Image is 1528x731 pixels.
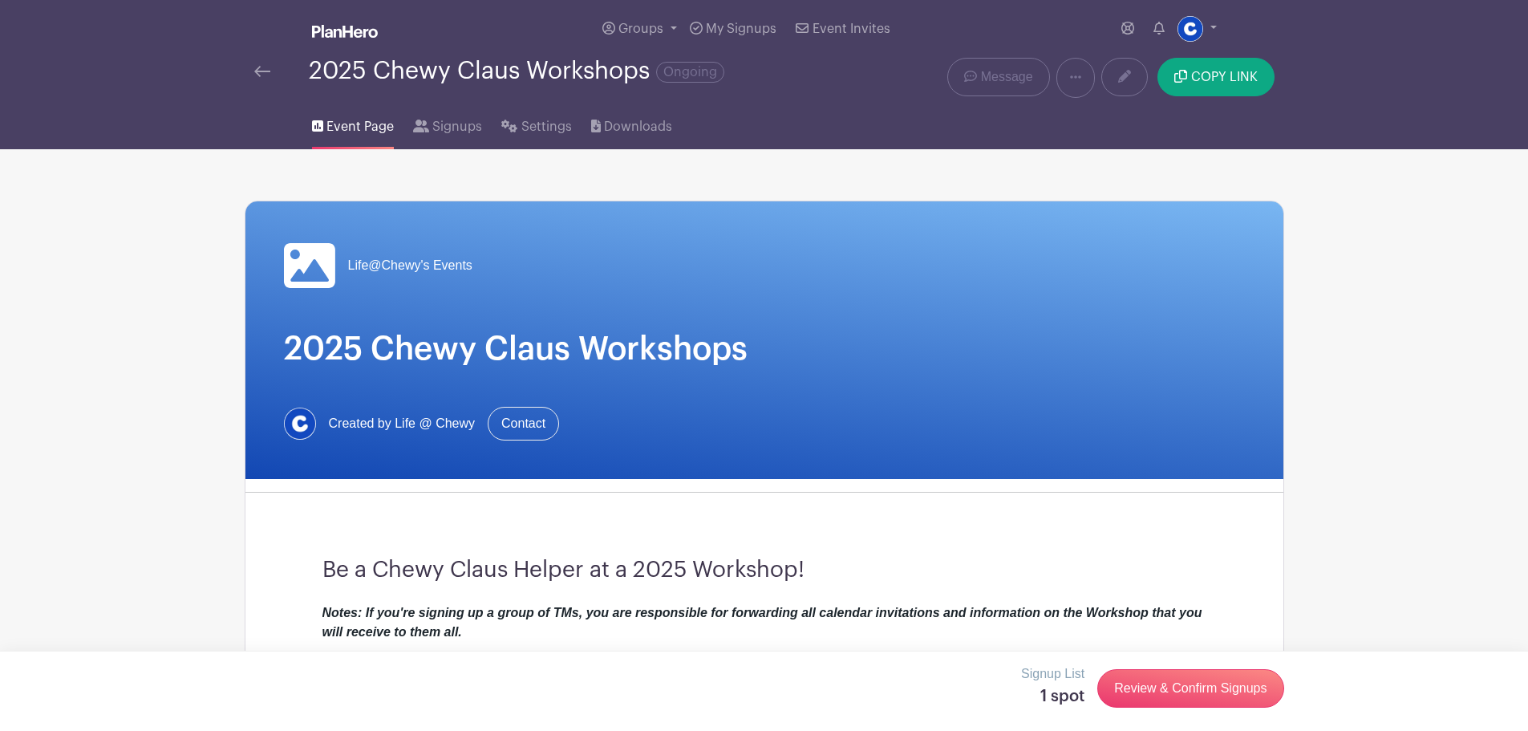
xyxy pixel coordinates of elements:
h1: 2025 Chewy Claus Workshops [284,330,1245,368]
span: Event Page [326,117,394,136]
img: back-arrow-29a5d9b10d5bd6ae65dc969a981735edf675c4d7a1fe02e03b50dbd4ba3cdb55.svg [254,66,270,77]
a: Message [947,58,1049,96]
span: Message [981,67,1033,87]
button: COPY LINK [1157,58,1274,96]
span: Ongoing [656,62,724,83]
a: Event Page [312,98,394,149]
span: Groups [618,22,663,35]
a: Signups [413,98,482,149]
span: Signups [432,117,482,136]
div: 2025 Chewy Claus Workshops [309,58,724,84]
a: Contact [488,407,559,441]
img: 1629734264472.jfif [1177,16,1203,42]
a: Review & Confirm Signups [1097,669,1283,708]
span: My Signups [706,22,776,35]
span: Event Invites [813,22,890,35]
span: Downloads [604,117,672,136]
h5: 1 spot [1021,687,1084,706]
img: 1629734264472.jfif [284,408,316,440]
p: Signup List [1021,664,1084,684]
h3: Be a Chewy Claus Helper at a 2025 Workshop! [322,557,1206,584]
a: Downloads [591,98,672,149]
img: logo_white-6c42ec7e38ccf1d336a20a19083b03d10ae64f83f12c07503d8b9e83406b4c7d.svg [312,25,378,38]
span: Life@Chewy's Events [348,256,472,275]
a: Settings [501,98,571,149]
span: COPY LINK [1191,71,1258,83]
span: Settings [521,117,572,136]
span: Created by Life @ Chewy [329,414,476,433]
em: Notes: If you're signing up a group of TMs, you are responsible for forwarding all calendar invit... [322,606,1202,677]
